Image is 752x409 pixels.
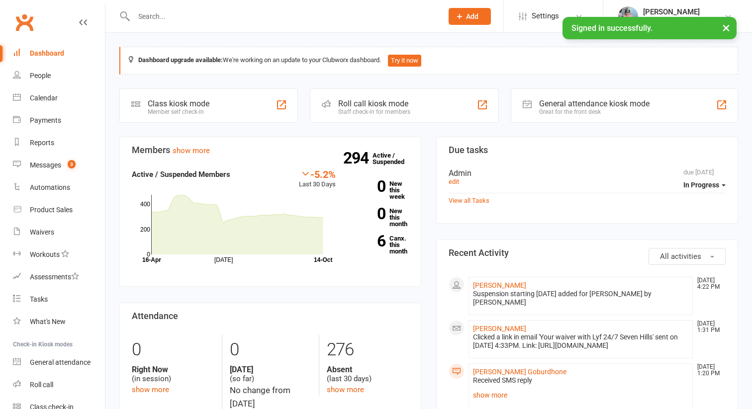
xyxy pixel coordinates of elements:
a: People [13,65,105,87]
span: Add [466,12,478,20]
time: [DATE] 4:22 PM [692,277,725,290]
div: We're working on an update to your Clubworx dashboard. [119,47,738,75]
div: Great for the front desk [539,108,650,115]
div: What's New [30,318,66,326]
div: Clicked a link in email 'Your waiver with Lyf 24/7 Seven Hills' sent on [DATE] 4:33PM. Link: [URL... [473,333,688,350]
a: Clubworx [12,10,37,35]
div: -5.2% [299,168,336,179]
a: Assessments [13,266,105,288]
div: Received SMS reply [473,376,688,385]
div: 276 [327,335,409,365]
time: [DATE] 1:20 PM [692,364,725,377]
div: Roll call kiosk mode [338,99,410,108]
a: show more [327,385,364,394]
div: Admin [449,168,726,178]
a: Tasks [13,288,105,311]
div: Roll call [30,381,53,389]
a: [PERSON_NAME] [473,281,526,289]
a: Automations [13,176,105,199]
a: 6Canx. this month [351,235,409,254]
strong: 294 [343,151,373,165]
button: In Progress [683,176,726,194]
div: (in session) [132,365,214,384]
div: Reports [30,139,54,147]
div: Lyf 24/7 [643,16,700,25]
a: Messages 3 [13,154,105,176]
div: Staff check-in for members [338,108,410,115]
div: Calendar [30,94,58,102]
span: Settings [532,5,559,27]
span: In Progress [683,181,719,189]
time: [DATE] 1:31 PM [692,321,725,333]
div: [PERSON_NAME] [643,7,700,16]
strong: 0 [351,179,385,194]
a: edit [449,178,459,185]
a: View all Tasks [449,197,489,204]
a: Reports [13,132,105,154]
img: thumb_image1747747990.png [618,6,638,26]
a: General attendance kiosk mode [13,351,105,374]
div: Last 30 Days [299,168,336,190]
div: Payments [30,116,61,124]
a: Calendar [13,87,105,109]
a: [PERSON_NAME] [473,325,526,332]
h3: Due tasks [449,145,726,155]
strong: Right Now [132,365,214,374]
button: Try it now [388,55,421,67]
button: Add [449,8,491,25]
div: Automations [30,183,70,191]
span: 3 [68,160,76,168]
strong: Active / Suspended Members [132,170,230,179]
div: Suspension starting [DATE] added for [PERSON_NAME] by [PERSON_NAME] [473,290,688,307]
a: Payments [13,109,105,132]
div: Class kiosk mode [148,99,209,108]
a: 294Active / Suspended [373,145,416,172]
div: (last 30 days) [327,365,409,384]
div: 0 [230,335,312,365]
div: Member self check-in [148,108,209,115]
a: 0New this month [351,208,409,227]
a: show more [173,146,210,155]
input: Search... [131,9,436,23]
button: All activities [649,248,726,265]
h3: Recent Activity [449,248,726,258]
div: Dashboard [30,49,64,57]
a: 0New this week [351,180,409,200]
div: Assessments [30,273,79,281]
div: People [30,72,51,80]
span: Signed in successfully. [571,23,653,33]
div: Workouts [30,250,60,258]
div: Product Sales [30,206,73,214]
a: What's New [13,311,105,333]
div: General attendance [30,358,91,366]
span: All activities [660,252,701,261]
a: show more [132,385,169,394]
strong: [DATE] [230,365,312,374]
strong: Absent [327,365,409,374]
strong: 0 [351,206,385,221]
div: (so far) [230,365,312,384]
button: × [717,17,735,38]
strong: Dashboard upgrade available: [138,56,223,64]
div: General attendance kiosk mode [539,99,650,108]
a: Waivers [13,221,105,244]
a: Roll call [13,374,105,396]
div: Waivers [30,228,54,236]
h3: Attendance [132,311,409,321]
div: Messages [30,161,61,169]
div: Tasks [30,295,48,303]
a: show more [473,388,688,402]
a: Dashboard [13,42,105,65]
strong: 6 [351,234,385,248]
a: Workouts [13,244,105,266]
div: 0 [132,335,214,365]
h3: Members [132,145,409,155]
a: [PERSON_NAME] Goburdhone [473,368,566,376]
a: Product Sales [13,199,105,221]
